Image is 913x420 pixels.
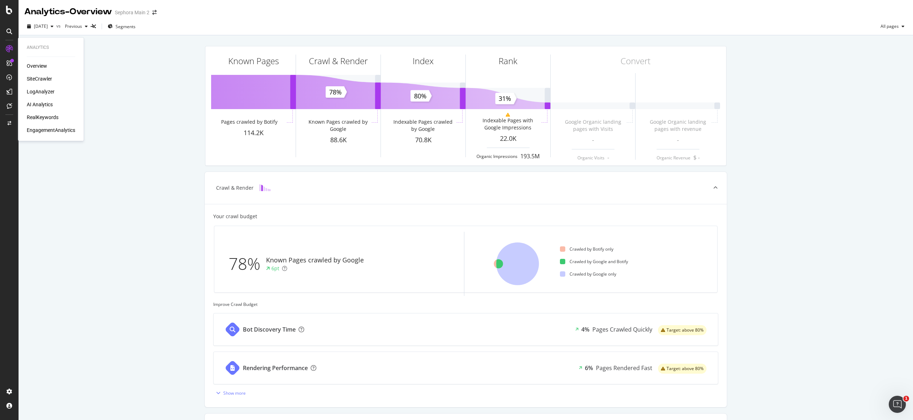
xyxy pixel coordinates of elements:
div: Organic Impressions [476,153,517,159]
a: LogAnalyzer [27,88,55,95]
a: SiteCrawler [27,75,52,82]
a: Rendering Performance6%Pages Rendered Fastwarning label [213,352,718,384]
iframe: Intercom live chat [889,396,906,413]
div: 78% [229,252,266,276]
a: RealKeywords [27,114,58,121]
div: Crawled by Botify only [560,246,613,252]
div: Crawl & Render [309,55,368,67]
span: 1 [903,396,909,401]
span: vs [56,23,62,29]
div: 70.8K [381,135,465,145]
div: Crawl & Render [216,184,254,191]
span: Target: above 80% [667,328,704,332]
span: Segments [116,24,136,30]
div: Indexable Pages crawled by Google [391,118,455,133]
span: 2025 Oct. 9th [34,23,48,29]
a: EngagementAnalytics [27,127,75,134]
div: 193.5M [520,152,540,160]
div: Analytics - Overview [24,6,112,18]
div: 22.0K [466,134,550,143]
img: block-icon [259,184,271,191]
button: Segments [105,21,138,32]
div: Known Pages crawled by Google [266,256,364,265]
a: Bot Discovery Time4%Pages Crawled Quicklywarning label [213,313,718,346]
a: AI Analytics [27,101,53,108]
div: Pages crawled by Botify [221,118,277,126]
div: warning label [658,364,707,374]
div: arrow-right-arrow-left [152,10,157,15]
span: All pages [878,23,899,29]
div: Rank [499,55,517,67]
div: Index [413,55,434,67]
div: Sephora Main 2 [115,9,149,16]
div: Your crawl budget [213,213,257,220]
div: warning label [658,325,707,335]
div: Pages Rendered Fast [596,364,652,372]
div: 6pt [271,265,279,272]
a: Overview [27,62,47,70]
div: Improve Crawl Budget [213,301,718,307]
div: 88.6K [296,135,381,145]
div: Rendering Performance [243,364,308,372]
div: 4% [581,326,590,334]
div: Pages Crawled Quickly [592,326,652,334]
div: Indexable Pages with Google Impressions [476,117,540,131]
button: Show more [213,387,246,399]
div: Show more [223,390,246,396]
div: Analytics [27,45,75,51]
button: All pages [878,21,907,32]
div: Crawled by Google only [560,271,616,277]
div: Crawled by Google and Botify [560,258,628,265]
span: Previous [62,23,82,29]
div: Known Pages crawled by Google [306,118,370,133]
div: Known Pages [228,55,279,67]
button: [DATE] [24,21,56,32]
div: 6% [585,364,593,372]
span: Target: above 80% [667,367,704,371]
div: Bot Discovery Time [243,326,296,334]
button: Previous [62,21,91,32]
div: 114.2K [211,128,296,138]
